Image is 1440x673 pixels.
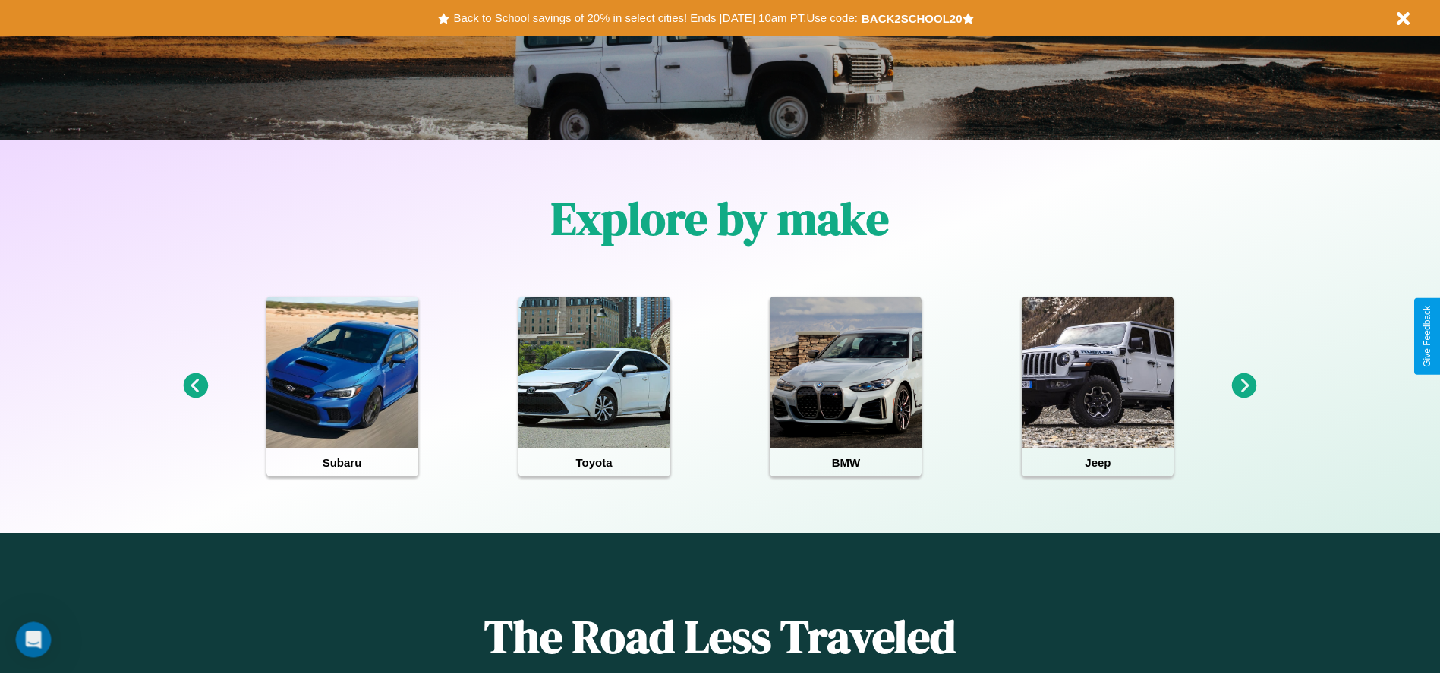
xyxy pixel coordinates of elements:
h1: Explore by make [551,187,889,250]
h4: Toyota [518,448,670,476]
h4: BMW [770,448,922,476]
button: Back to School savings of 20% in select cities! Ends [DATE] 10am PT.Use code: [449,8,861,29]
b: BACK2SCHOOL20 [862,12,963,25]
h1: The Road Less Traveled [288,605,1152,668]
h4: Subaru [266,448,418,476]
iframe: Intercom live chat [15,621,52,658]
div: Give Feedback [1422,306,1432,367]
h4: Jeep [1022,448,1174,476]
